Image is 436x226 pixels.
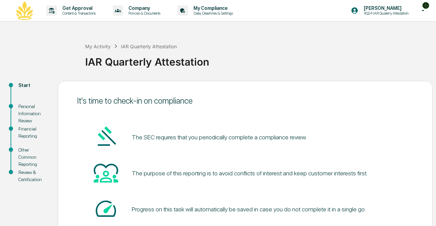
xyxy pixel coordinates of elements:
[94,196,118,221] img: Speed-dial
[132,206,366,213] div: Progress on this task will automatically be saved in case you do not complete it in a single go.
[94,124,118,149] img: Gavel
[121,44,177,49] div: IAR Quarterly Attestation
[16,1,33,20] img: logo
[358,11,412,16] p: 4Q24 IAR Quaterly Attestation
[18,103,47,124] div: Personal Information Review
[123,11,164,16] p: Policies & Documents
[18,82,47,89] div: Start
[18,169,47,183] div: Review & Certification
[123,5,164,11] p: Company
[358,5,412,11] p: [PERSON_NAME]
[77,96,414,106] div: It's time to check-in on compliance
[85,44,111,49] div: My Activity
[57,5,99,11] p: Get Approval
[132,170,368,177] div: The purpose of this reporting is to avoid conflicts of interest and keep customer interests first.
[18,146,47,168] div: Other Common Reporting
[18,125,47,140] div: Financial Reporting
[85,50,433,68] div: IAR Quarterly Attestation
[188,5,236,11] p: My Compliance
[94,160,118,185] img: Heart
[57,11,99,16] p: Content & Transactions
[132,133,306,142] pre: The SEC requires that you periodically complete a compliance review
[188,11,236,16] p: Data, Deadlines & Settings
